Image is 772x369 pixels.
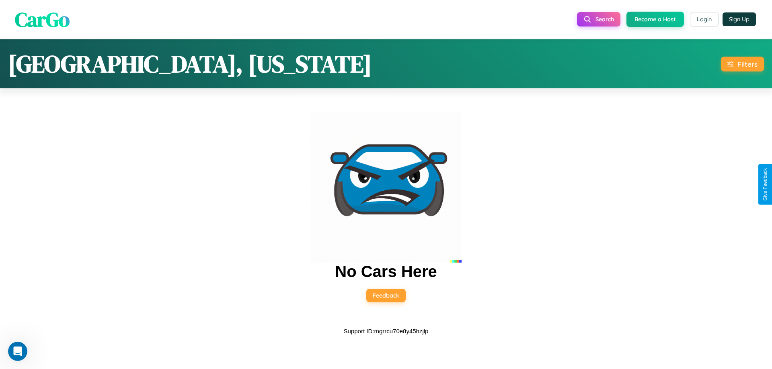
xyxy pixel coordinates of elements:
div: Give Feedback [762,168,768,201]
button: Become a Host [626,12,684,27]
h2: No Cars Here [335,263,437,281]
button: Search [577,12,620,27]
span: CarGo [15,5,70,33]
div: Filters [737,60,758,68]
span: Search [595,16,614,23]
iframe: Intercom live chat [8,342,27,361]
button: Login [690,12,719,27]
h1: [GEOGRAPHIC_DATA], [US_STATE] [8,47,372,80]
img: car [310,112,462,263]
p: Support ID: mgrrcu70e8y45hzjlp [344,326,429,336]
button: Feedback [366,289,406,302]
button: Sign Up [723,12,756,26]
button: Filters [721,57,764,71]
